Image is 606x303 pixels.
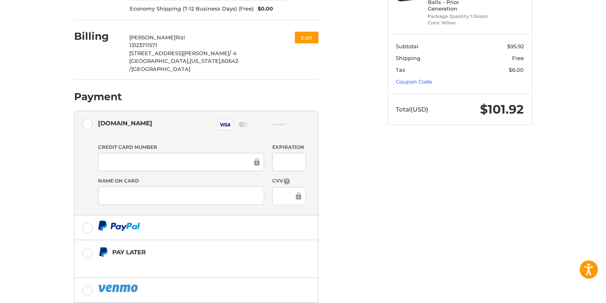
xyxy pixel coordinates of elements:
span: $101.92 [480,102,524,117]
span: $0.00 [254,5,273,13]
span: 13123711571 [129,42,157,48]
label: Credit Card Number [98,144,264,151]
span: 60642 / [129,58,238,72]
span: Economy Shipping (7-12 Business Days) (Free) [130,5,254,13]
img: PayPal icon [98,221,140,231]
span: Rizi [175,34,185,41]
li: Package Quantity 1 Dozen [428,13,490,20]
label: Expiration [272,144,306,151]
img: PayPal icon [98,283,139,293]
div: Pay Later [112,245,267,259]
button: Edit [295,32,318,43]
img: Pay Later icon [98,247,108,257]
span: Free [512,55,524,61]
span: [GEOGRAPHIC_DATA], [129,58,190,64]
span: [STREET_ADDRESS][PERSON_NAME] [129,50,229,56]
span: Total (USD) [396,105,428,113]
span: $95.92 [507,43,524,49]
span: Shipping [396,55,420,61]
span: [PERSON_NAME] [129,34,175,41]
span: [GEOGRAPHIC_DATA] [131,66,190,72]
div: [DOMAIN_NAME] [98,116,152,130]
span: [US_STATE], [190,58,222,64]
label: Name on Card [98,177,264,185]
h2: Payment [74,90,122,103]
span: Subtotal [396,43,418,49]
a: Coupon Code [396,78,432,85]
span: / 4 [229,50,237,56]
label: CVV [272,177,306,185]
iframe: PayPal Message 1 [98,260,267,268]
span: Tax [396,67,405,73]
span: $6.00 [509,67,524,73]
iframe: Google Customer Reviews [539,281,606,303]
li: Color Yellow [428,19,490,26]
h2: Billing [74,30,122,43]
